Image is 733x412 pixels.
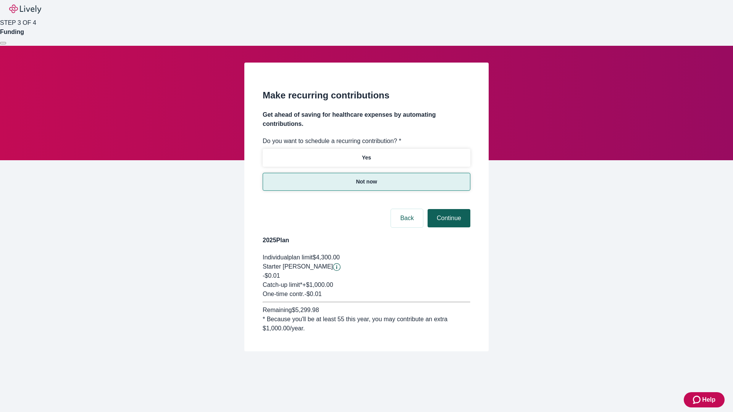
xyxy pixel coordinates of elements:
[263,137,401,146] label: Do you want to schedule a recurring contribution? *
[263,263,333,270] span: Starter [PERSON_NAME]
[356,178,377,186] p: Not now
[263,282,302,288] span: Catch-up limit*
[263,149,470,167] button: Yes
[313,254,340,261] span: $4,300.00
[263,110,470,129] h4: Get ahead of saving for healthcare expenses by automating contributions.
[292,307,319,313] span: $5,299.98
[263,173,470,191] button: Not now
[263,254,313,261] span: Individual plan limit
[304,291,321,297] span: - $0.01
[263,307,292,313] span: Remaining
[333,263,341,271] button: Lively will contribute $0.01 to establish your account
[333,263,341,271] svg: Starter penny details
[302,282,333,288] span: + $1,000.00
[263,315,470,333] div: * Because you'll be at least 55 this year, you may contribute an extra $1,000.00 /year.
[428,209,470,227] button: Continue
[684,392,725,407] button: Zendesk support iconHelp
[9,5,41,14] img: Lively
[693,395,702,404] svg: Zendesk support icon
[702,395,715,404] span: Help
[362,154,371,162] p: Yes
[391,209,423,227] button: Back
[263,291,304,297] span: One-time contr.
[263,89,470,102] h2: Make recurring contributions
[263,236,470,245] h4: 2025 Plan
[263,272,280,279] span: -$0.01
